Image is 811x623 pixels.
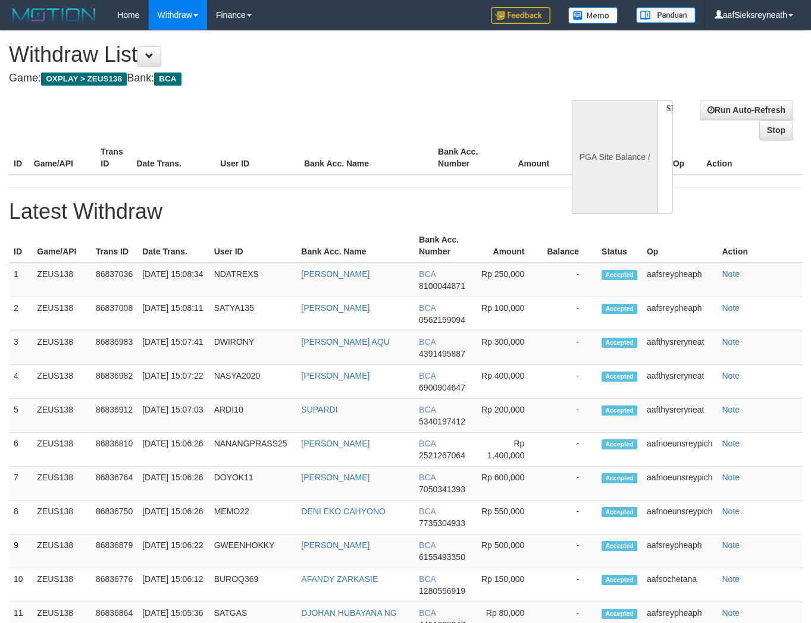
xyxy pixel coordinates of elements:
a: Run Auto-Refresh [700,100,793,120]
img: MOTION_logo.png [9,6,99,24]
td: Rp 500,000 [474,534,543,568]
td: NDATREXS [209,263,297,297]
td: Rp 200,000 [474,399,543,433]
td: ARDI10 [209,399,297,433]
span: Accepted [602,575,637,585]
th: Date Trans. [131,141,215,175]
td: - [542,365,597,399]
td: ZEUS138 [32,467,91,501]
td: ZEUS138 [32,365,91,399]
td: 2 [9,297,32,331]
td: NASYA2020 [209,365,297,399]
span: 4391495887 [419,349,465,358]
td: - [542,263,597,297]
td: [DATE] 15:06:26 [137,467,209,501]
a: SUPARDI [301,405,337,414]
a: Note [722,574,740,584]
td: 86837036 [91,263,137,297]
td: ZEUS138 [32,263,91,297]
span: Accepted [602,439,637,449]
span: Accepted [602,372,637,382]
img: Button%20Memo.svg [568,7,618,24]
a: [PERSON_NAME] [301,303,370,313]
a: [PERSON_NAME] AQU [301,337,390,347]
td: 86836810 [91,433,137,467]
div: PGA Site Balance / [572,100,657,214]
td: - [542,399,597,433]
td: 86836764 [91,467,137,501]
td: [DATE] 15:06:26 [137,501,209,534]
td: DWIRONY [209,331,297,365]
td: Rp 300,000 [474,331,543,365]
span: Accepted [602,507,637,517]
th: Trans ID [91,229,137,263]
h1: Withdraw List [9,43,529,67]
th: Bank Acc. Name [299,141,433,175]
span: BCA [419,506,436,516]
td: 6 [9,433,32,467]
td: aafnoeunsreypich [642,467,718,501]
td: Rp 100,000 [474,297,543,331]
td: [DATE] 15:06:26 [137,433,209,467]
td: 9 [9,534,32,568]
span: BCA [419,473,436,482]
td: [DATE] 15:06:22 [137,534,209,568]
td: 3 [9,331,32,365]
span: 1280556919 [419,586,465,596]
span: 6900904647 [419,383,465,392]
span: Accepted [602,541,637,551]
td: aafthysreryneat [642,399,718,433]
td: Rp 250,000 [474,263,543,297]
td: Rp 400,000 [474,365,543,399]
td: SATYA135 [209,297,297,331]
img: Feedback.jpg [491,7,550,24]
td: aafsreypheaph [642,263,718,297]
td: - [542,433,597,467]
td: aafsreypheaph [642,534,718,568]
span: Accepted [602,338,637,348]
td: - [542,534,597,568]
td: ZEUS138 [32,331,91,365]
td: [DATE] 15:08:34 [137,263,209,297]
td: 86836912 [91,399,137,433]
td: 8 [9,501,32,534]
th: Amount [500,141,568,175]
td: 1 [9,263,32,297]
a: [PERSON_NAME] [301,439,370,448]
h4: Game: Bank: [9,73,529,84]
span: 7050341393 [419,484,465,494]
span: Accepted [602,270,637,280]
td: Rp 150,000 [474,568,543,602]
a: DJOHAN HUBAYANA NG [301,608,397,618]
td: MEMO22 [209,501,297,534]
span: BCA [419,540,436,550]
a: Note [722,608,740,618]
a: DENI EKO CAHYONO [301,506,386,516]
a: Note [722,371,740,380]
td: ZEUS138 [32,433,91,467]
img: panduan.png [636,7,696,23]
span: Accepted [602,405,637,416]
td: ZEUS138 [32,501,91,534]
th: Status [597,229,642,263]
th: Op [642,229,718,263]
td: NANANGPRASS25 [209,433,297,467]
th: User ID [209,229,297,263]
span: 0562159094 [419,315,465,325]
a: [PERSON_NAME] [301,540,370,550]
th: Date Trans. [137,229,209,263]
td: Rp 550,000 [474,501,543,534]
span: BCA [419,337,436,347]
td: aafnoeunsreypich [642,501,718,534]
th: Action [718,229,803,263]
th: Bank Acc. Number [414,229,473,263]
td: DOYOK11 [209,467,297,501]
a: Note [722,540,740,550]
td: 7 [9,467,32,501]
td: 10 [9,568,32,602]
td: [DATE] 15:08:11 [137,297,209,331]
td: ZEUS138 [32,534,91,568]
span: BCA [419,574,436,584]
span: 8100044871 [419,281,465,291]
td: 4 [9,365,32,399]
